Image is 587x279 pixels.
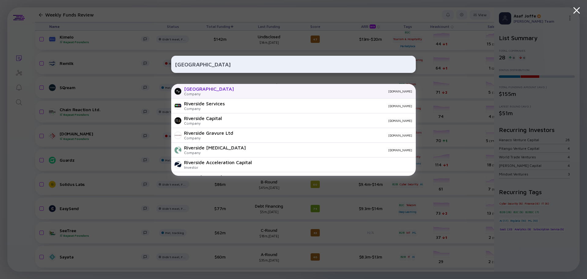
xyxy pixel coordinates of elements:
[251,148,412,152] div: [DOMAIN_NAME]
[175,59,412,70] input: Search Company or Investor...
[230,104,412,108] div: [DOMAIN_NAME]
[227,119,412,123] div: [DOMAIN_NAME]
[184,130,233,136] div: Riverside Gravure Ltd
[184,115,222,121] div: Riverside Capital
[184,92,234,96] div: Company
[184,165,252,170] div: Investor
[184,150,246,155] div: Company
[184,86,234,92] div: [GEOGRAPHIC_DATA]
[184,174,222,180] div: Riverside Capital
[239,89,412,93] div: [DOMAIN_NAME]
[184,121,222,126] div: Company
[184,160,252,165] div: Riverside Acceleration Capital
[184,145,246,150] div: Riverside [MEDICAL_DATA]
[184,106,225,111] div: Company
[184,101,225,106] div: Riverside Services
[184,136,233,140] div: Company
[238,134,412,137] div: [DOMAIN_NAME]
